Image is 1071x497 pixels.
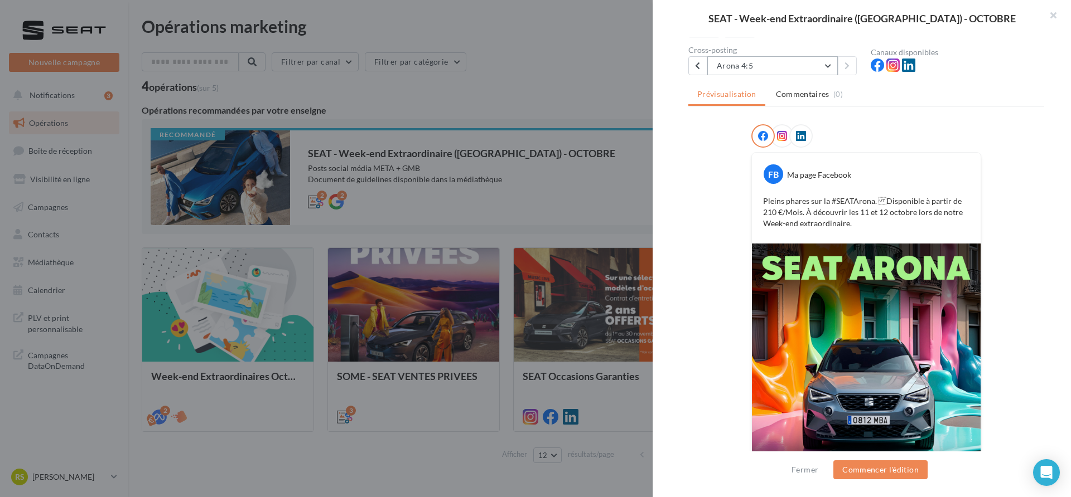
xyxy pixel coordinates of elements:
[787,463,823,476] button: Fermer
[776,89,829,100] span: Commentaires
[670,13,1053,23] div: SEAT - Week-end Extraordinaire ([GEOGRAPHIC_DATA]) - OCTOBRE
[707,56,838,75] button: Arona 4:5
[833,460,928,479] button: Commencer l'édition
[764,164,783,184] div: FB
[688,46,862,54] div: Cross-posting
[763,196,969,229] p: Pleins phares sur la #SEATArona. Disponible à partir de 210 €/Mois. À découvrir les 11 et 12 octo...
[1033,459,1060,486] div: Open Intercom Messenger
[833,90,843,99] span: (0)
[787,169,851,181] div: Ma page Facebook
[871,48,1044,56] div: Canaux disponibles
